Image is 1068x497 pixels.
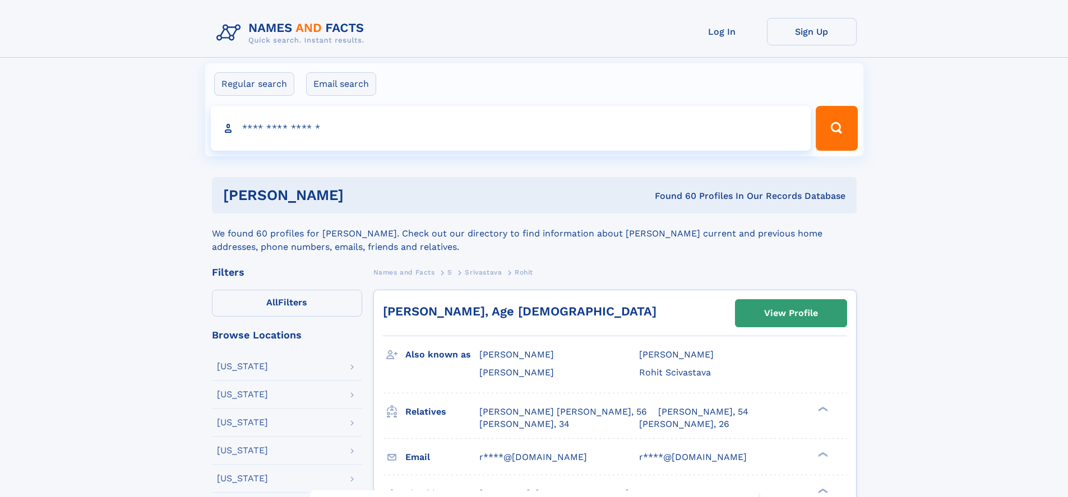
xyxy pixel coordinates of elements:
[373,265,435,279] a: Names and Facts
[405,402,479,421] h3: Relatives
[499,190,845,202] div: Found 60 Profiles In Our Records Database
[658,406,748,418] a: [PERSON_NAME], 54
[815,405,829,412] div: ❯
[736,300,847,327] a: View Profile
[217,362,268,371] div: [US_STATE]
[214,72,294,96] label: Regular search
[767,18,857,45] a: Sign Up
[266,297,278,308] span: All
[515,268,533,276] span: Rohit
[383,304,656,318] a: [PERSON_NAME], Age [DEMOGRAPHIC_DATA]
[217,474,268,483] div: [US_STATE]
[223,188,500,202] h1: [PERSON_NAME]
[212,18,373,48] img: Logo Names and Facts
[306,72,376,96] label: Email search
[639,367,711,378] span: Rohit Scivastava
[447,265,452,279] a: S
[211,106,811,151] input: search input
[465,265,502,279] a: Srivastava
[815,450,829,458] div: ❯
[212,213,857,254] div: We found 60 profiles for [PERSON_NAME]. Check out our directory to find information about [PERSON...
[816,106,857,151] button: Search Button
[212,330,362,340] div: Browse Locations
[639,349,714,360] span: [PERSON_NAME]
[479,406,647,418] a: [PERSON_NAME] [PERSON_NAME], 56
[639,418,729,430] a: [PERSON_NAME], 26
[405,448,479,467] h3: Email
[677,18,767,45] a: Log In
[479,349,554,360] span: [PERSON_NAME]
[217,446,268,455] div: [US_STATE]
[217,390,268,399] div: [US_STATE]
[479,418,570,430] a: [PERSON_NAME], 34
[405,345,479,364] h3: Also known as
[447,268,452,276] span: S
[815,487,829,494] div: ❯
[479,367,554,378] span: [PERSON_NAME]
[212,267,362,277] div: Filters
[217,418,268,427] div: [US_STATE]
[212,290,362,317] label: Filters
[465,268,502,276] span: Srivastava
[764,300,818,326] div: View Profile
